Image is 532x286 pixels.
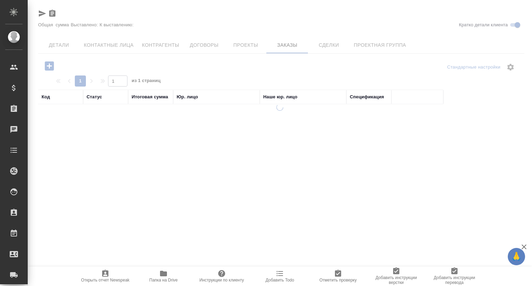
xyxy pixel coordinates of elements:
[425,267,484,286] button: Добавить инструкции перевода
[511,249,522,264] span: 🙏
[42,93,50,100] div: Код
[199,278,244,283] span: Инструкции по клиенту
[266,278,294,283] span: Добавить Todo
[132,93,168,100] div: Итоговая сумма
[263,93,298,100] div: Наше юр. лицо
[81,278,130,283] span: Открыть отчет Newspeak
[367,267,425,286] button: Добавить инструкции верстки
[149,278,178,283] span: Папка на Drive
[429,275,479,285] span: Добавить инструкции перевода
[193,267,251,286] button: Инструкции по клиенту
[350,93,384,100] div: Спецификация
[309,267,367,286] button: Отметить проверку
[319,278,356,283] span: Отметить проверку
[134,267,193,286] button: Папка на Drive
[87,93,102,100] div: Статус
[177,93,198,100] div: Юр. лицо
[508,248,525,265] button: 🙏
[76,267,134,286] button: Открыть отчет Newspeak
[251,267,309,286] button: Добавить Todo
[371,275,421,285] span: Добавить инструкции верстки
